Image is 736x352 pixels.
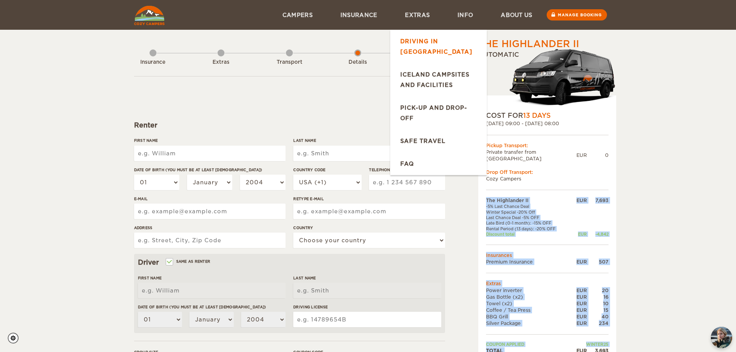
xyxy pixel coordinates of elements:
td: Cozy Campers [486,175,609,182]
td: Coupon applied [486,342,570,347]
div: Pickup Transport: [486,142,609,149]
label: Date of birth (You must be at least [DEMOGRAPHIC_DATA]) [138,304,286,310]
td: Coffee / Tea Press [486,307,570,313]
div: 234 [587,320,609,326]
div: Details [337,59,379,66]
div: 7,693 [587,197,609,204]
label: Last Name [293,275,441,281]
td: Power inverter [486,287,570,294]
td: Discount total [486,231,570,237]
div: EUR [569,258,586,265]
label: Country [293,225,445,231]
div: -4,842 [587,231,609,237]
div: 15 [587,307,609,313]
label: Address [134,225,286,231]
label: Last Name [293,138,445,143]
div: EUR [569,197,586,204]
a: Manage booking [547,9,607,20]
td: WINTER25 [569,342,608,347]
input: e.g. example@example.com [134,204,286,219]
div: 0 [587,152,609,158]
a: FAQ [390,152,487,175]
span: 13 Days [523,112,551,119]
div: 20 [587,287,609,294]
div: EUR [569,313,586,320]
td: Premium Insurance [486,258,570,265]
div: 16 [587,294,609,300]
div: EUR [569,320,586,326]
div: Drop Off Transport: [486,169,609,175]
div: The Highlander II [478,37,579,51]
div: 10 [587,300,609,307]
div: EUR [569,307,586,313]
div: EUR [569,300,586,307]
td: Extras [486,280,609,287]
td: Insurances [486,252,609,258]
input: e.g. William [134,146,286,161]
td: The Highlander II [486,197,570,204]
div: 507 [587,258,609,265]
label: First Name [138,275,286,281]
td: -5% Last Chance Deal [486,204,570,209]
label: Same as renter [167,258,211,265]
td: Late Bird (0-1 month): -15% OFF [486,220,570,226]
td: BBQ Grill [486,313,570,320]
a: Safe Travel [390,129,487,152]
img: stor-langur-223.png [509,44,616,111]
div: Renter [134,121,445,130]
div: EUR [569,287,586,294]
td: Silver Package [486,320,570,326]
div: Transport [268,59,311,66]
label: Date of birth (You must be at least [DEMOGRAPHIC_DATA]) [134,167,286,173]
input: Same as renter [167,260,172,265]
div: COST FOR [486,111,609,120]
label: First Name [134,138,286,143]
div: Extras [200,59,242,66]
a: Pick-up and drop-off [390,96,487,129]
div: EUR [576,152,587,158]
div: Driver [138,258,441,267]
a: Iceland Campsites and Facilities [390,63,487,96]
div: [DATE] 09:00 - [DATE] 08:00 [486,120,609,127]
td: Towel (x2) [486,300,570,307]
div: EUR [569,231,586,237]
input: e.g. 1 234 567 890 [369,175,445,190]
td: Gas Bottle (x2) [486,294,570,300]
img: Freyja at Cozy Campers [711,327,732,348]
td: Private transfer from [GEOGRAPHIC_DATA] [486,149,576,162]
div: Insurance [132,59,174,66]
a: Cookie settings [8,333,24,343]
input: e.g. example@example.com [293,204,445,219]
td: Last Chance Deal -5% OFF [486,215,570,220]
label: E-mail [134,196,286,202]
div: Automatic [478,51,616,111]
div: 40 [587,313,609,320]
label: Driving License [293,304,441,310]
label: Country Code [293,167,361,173]
td: Winter Special -20% Off [486,209,570,215]
input: e.g. Smith [293,283,441,298]
img: Cozy Campers [134,6,165,25]
a: Driving in [GEOGRAPHIC_DATA] [390,30,487,63]
input: e.g. William [138,283,286,298]
div: EUR [569,294,586,300]
button: chat-button [711,327,732,348]
input: e.g. Street, City, Zip Code [134,233,286,248]
td: Rental Period (13 days): -20% OFF [486,226,570,231]
input: e.g. Smith [293,146,445,161]
input: e.g. 14789654B [293,312,441,327]
label: Retype E-mail [293,196,445,202]
label: Telephone [369,167,445,173]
